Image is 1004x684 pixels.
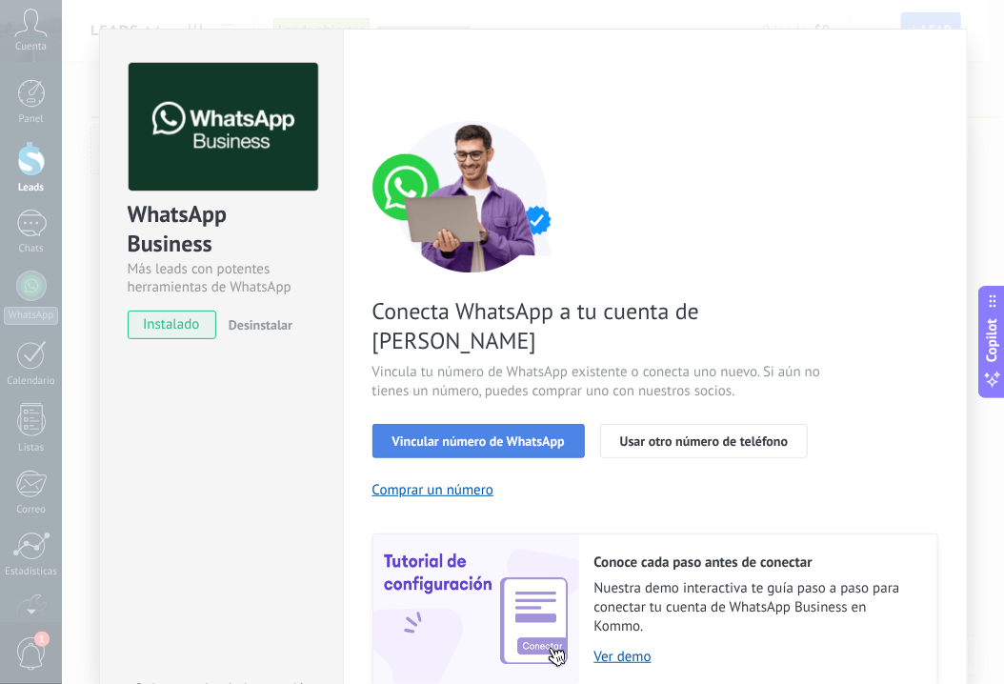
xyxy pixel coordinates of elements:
[128,260,315,296] div: Más leads con potentes herramientas de WhatsApp
[392,434,565,448] span: Vincular número de WhatsApp
[372,481,494,499] button: Comprar un número
[129,63,318,191] img: logo_main.png
[372,363,826,401] span: Vincula tu número de WhatsApp existente o conecta uno nuevo. Si aún no tienes un número, puedes c...
[372,296,826,355] span: Conecta WhatsApp a tu cuenta de [PERSON_NAME]
[600,424,808,458] button: Usar otro número de teléfono
[221,311,292,339] button: Desinstalar
[594,648,918,666] a: Ver demo
[983,319,1002,363] span: Copilot
[372,424,585,458] button: Vincular número de WhatsApp
[372,120,572,272] img: connect number
[129,311,215,339] span: instalado
[594,553,918,572] h2: Conoce cada paso antes de conectar
[594,579,918,636] span: Nuestra demo interactiva te guía paso a paso para conectar tu cuenta de WhatsApp Business en Kommo.
[229,316,292,333] span: Desinstalar
[128,199,315,260] div: WhatsApp Business
[620,434,788,448] span: Usar otro número de teléfono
